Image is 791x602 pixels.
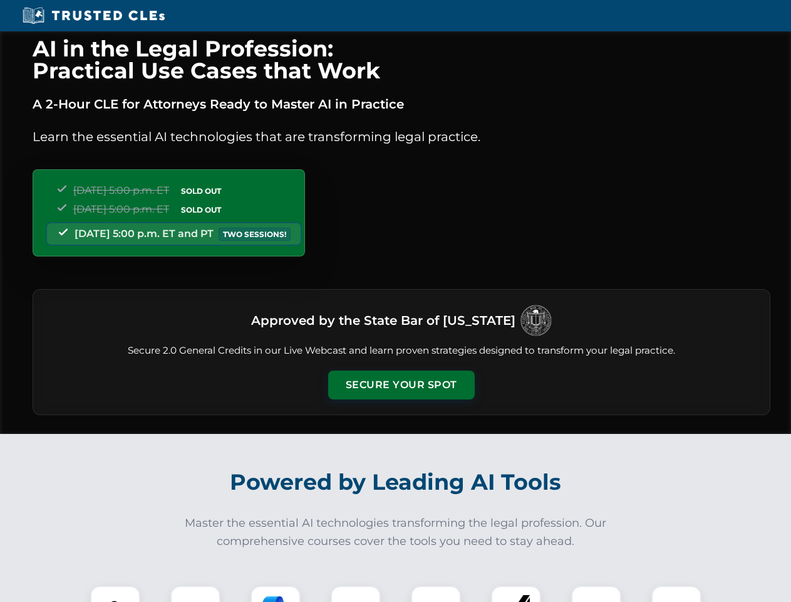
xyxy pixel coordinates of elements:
h2: Powered by Leading AI Tools [49,460,743,504]
p: A 2-Hour CLE for Attorneys Ready to Master AI in Practice [33,94,770,114]
span: SOLD OUT [177,203,225,216]
h3: Approved by the State Bar of [US_STATE] [251,309,515,332]
span: [DATE] 5:00 p.m. ET [73,184,169,196]
button: Secure Your Spot [328,371,475,399]
img: Trusted CLEs [19,6,168,25]
img: Logo [520,305,552,336]
p: Secure 2.0 General Credits in our Live Webcast and learn proven strategies designed to transform ... [48,344,755,358]
h1: AI in the Legal Profession: Practical Use Cases that Work [33,38,770,82]
p: Learn the essential AI technologies that are transforming legal practice. [33,127,770,147]
span: [DATE] 5:00 p.m. ET [73,203,169,215]
span: SOLD OUT [177,184,225,198]
p: Master the essential AI technologies transforming the legal profession. Our comprehensive courses... [177,514,615,551]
